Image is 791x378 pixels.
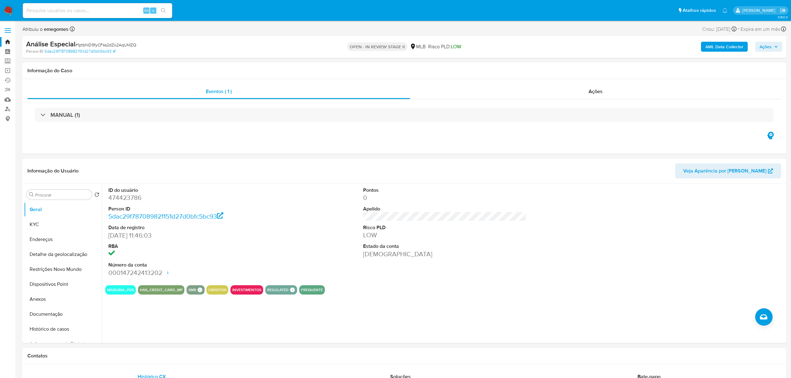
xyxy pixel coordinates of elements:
dt: Apelido [363,206,527,212]
span: Ações [589,88,603,95]
span: Eventos ( 1 ) [206,88,232,95]
dt: ID do usuário [108,187,272,194]
dt: Person ID [108,206,272,212]
button: KYC [24,217,102,232]
dd: 000147242413202 [108,268,272,277]
div: MLB [410,43,426,50]
a: Sair [780,7,786,14]
a: 5dac29f787089821151d27d0bfc5bc93 [45,49,116,54]
span: Alt [144,7,149,13]
p: emerson.gomes@mercadopago.com.br [742,7,778,13]
input: Procurar [35,192,89,198]
dd: LOW [363,231,527,239]
span: LOW [451,43,461,50]
b: Person ID [26,49,43,54]
button: Adiantamentos de Dinheiro [24,337,102,352]
span: Atalhos rápidos [683,7,716,14]
button: Restrições Novo Mundo [24,262,102,277]
h1: Informação do Caso [27,68,781,74]
h3: MANUAL (1) [50,111,80,118]
button: Histórico de casos [24,322,102,337]
span: Expira em um mês [741,26,780,33]
b: Análise Especial [26,39,75,49]
h1: Informação do Usuário [27,168,78,174]
span: Ações [760,42,772,52]
a: Notificações [722,8,727,13]
dd: 474423786 [108,193,272,202]
div: Criou: [DATE] [702,25,737,33]
p: OPEN - IN REVIEW STAGE II [347,42,407,51]
span: Veja Aparência por [PERSON_NAME] [683,163,766,178]
button: Veja Aparência por [PERSON_NAME] [675,163,781,178]
button: Ações [755,42,782,52]
span: Atribuiu o [22,26,69,33]
button: Detalhe da geolocalização [24,247,102,262]
dt: RBA [108,243,272,250]
dt: Número da conta [108,262,272,268]
button: Endereços [24,232,102,247]
b: AML Data Collector [705,42,743,52]
h1: Contatos [27,353,781,359]
dt: Estado da conta [363,243,527,250]
input: Pesquise usuários ou casos... [23,7,172,15]
b: emegomes [43,26,69,33]
button: Documentação [24,307,102,322]
div: MANUAL (1) [35,108,774,122]
dt: Pontos [363,187,527,194]
span: s [152,7,154,13]
button: Procurar [29,192,34,197]
span: # 1ptbND9fyCFss2dZx2AqUMZQ [75,42,136,48]
span: Risco PLD: [428,43,461,50]
dd: 0 [363,193,527,202]
button: Anexos [24,292,102,307]
dt: Data de registro [108,224,272,231]
span: - [738,25,739,33]
dd: [DEMOGRAPHIC_DATA] [363,250,527,258]
a: 5dac29f787089821151d27d0bfc5bc93 [108,212,224,221]
dt: Risco PLD [363,224,527,231]
button: search-icon [157,6,170,15]
button: AML Data Collector [701,42,748,52]
button: Geral [24,202,102,217]
button: Dispositivos Point [24,277,102,292]
button: Retornar ao pedido padrão [94,192,99,199]
dd: [DATE] 11:46:03 [108,231,272,240]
